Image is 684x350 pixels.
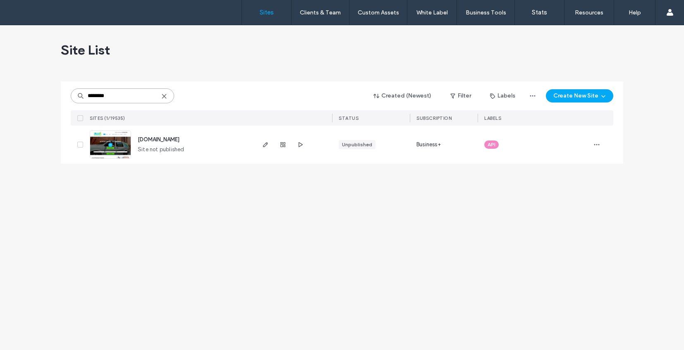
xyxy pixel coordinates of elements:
label: Help [629,9,641,16]
label: White Label [416,9,448,16]
div: Unpublished [342,141,372,148]
label: Clients & Team [300,9,341,16]
span: Business+ [416,140,441,149]
button: Create New Site [546,89,613,102]
label: Sites [260,9,274,16]
span: SITES (1/19535) [90,115,125,121]
button: Created (Newest) [366,89,439,102]
button: Labels [483,89,523,102]
label: Business Tools [466,9,506,16]
span: Site List [61,42,110,58]
span: STATUS [339,115,359,121]
label: Custom Assets [358,9,399,16]
span: Site not published [138,145,184,154]
button: Filter [442,89,479,102]
a: [DOMAIN_NAME] [138,136,179,143]
span: SUBSCRIPTION [416,115,452,121]
label: Stats [532,9,547,16]
span: Help [19,6,36,13]
label: Resources [575,9,603,16]
span: LABELS [484,115,501,121]
span: API [488,141,495,148]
